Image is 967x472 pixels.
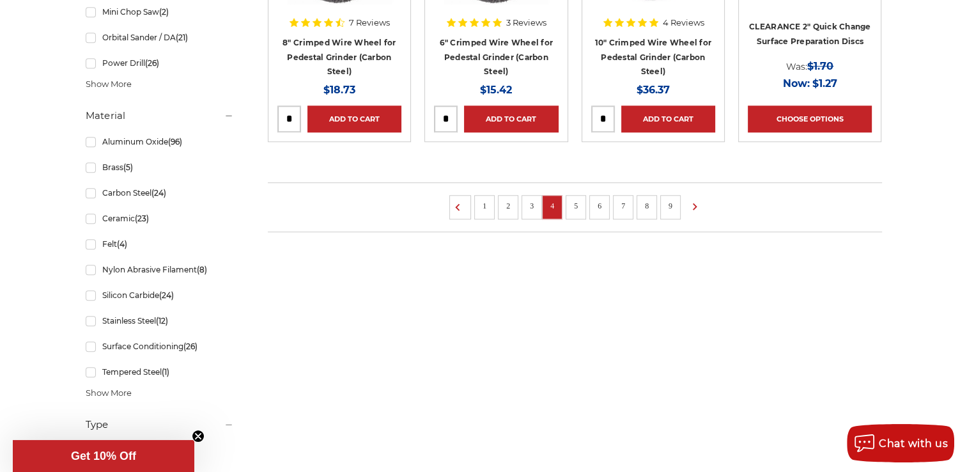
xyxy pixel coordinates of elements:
span: $1.27 [812,77,837,90]
button: Chat with us [847,424,954,462]
span: 7 Reviews [349,19,390,27]
h5: Type [86,417,234,432]
a: Stainless Steel [86,310,234,332]
span: (24) [151,188,166,198]
span: (21) [175,33,187,42]
span: (24) [159,290,173,300]
a: 1 [478,199,491,213]
a: 3 [525,199,538,213]
a: Brass [86,156,234,178]
a: Ceramic [86,207,234,230]
a: 2 [502,199,514,213]
span: (23) [134,214,148,223]
a: Mini Chop Saw [86,1,234,23]
span: (1) [161,367,169,377]
span: Get 10% Off [71,450,136,462]
span: (8) [196,265,206,274]
a: Choose Options [748,106,872,132]
a: Carbon Steel [86,182,234,204]
div: Was: [748,58,872,75]
a: 6 [593,199,606,213]
span: $15.42 [480,84,512,96]
span: (12) [155,316,167,326]
span: (26) [144,58,159,68]
a: Silicon Carbide [86,284,234,306]
a: Power Drill [86,52,234,74]
a: Surface Conditioning [86,335,234,358]
div: Get 10% OffClose teaser [13,440,194,472]
a: Nylon Abrasive Filament [86,258,234,281]
span: 3 Reviews [506,19,546,27]
button: Close teaser [192,430,205,443]
a: Add to Cart [621,106,715,132]
span: Show More [86,78,132,91]
span: Chat with us [879,437,948,450]
span: (96) [167,137,182,146]
span: $36.37 [637,84,670,96]
a: Aluminum Oxide [86,130,234,153]
a: 10" Crimped Wire Wheel for Pedestal Grinder (Carbon Steel) [595,38,712,76]
span: 4 Reviews [663,19,704,27]
a: 5 [569,199,582,213]
a: Tempered Steel [86,361,234,383]
a: 7 [617,199,630,213]
span: $18.73 [323,84,355,96]
a: Felt [86,233,234,255]
a: 6" Crimped Wire Wheel for Pedestal Grinder (Carbon Steel) [440,38,553,76]
a: 8" Crimped Wire Wheel for Pedestal Grinder (Carbon Steel) [282,38,396,76]
span: (5) [123,162,132,172]
span: Now: [783,77,810,90]
a: CLEARANCE 2" Quick Change Surface Preparation Discs [749,22,870,46]
span: (26) [183,342,197,351]
a: Orbital Sander / DA [86,26,234,49]
span: $1.70 [807,60,833,72]
a: 9 [664,199,677,213]
span: (4) [116,239,127,249]
a: Add to Cart [464,106,558,132]
span: Show More [86,387,132,400]
a: 4 [546,199,559,213]
span: (2) [159,7,168,17]
a: 8 [640,199,653,213]
a: Add to Cart [307,106,401,132]
h5: Material [86,108,234,123]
